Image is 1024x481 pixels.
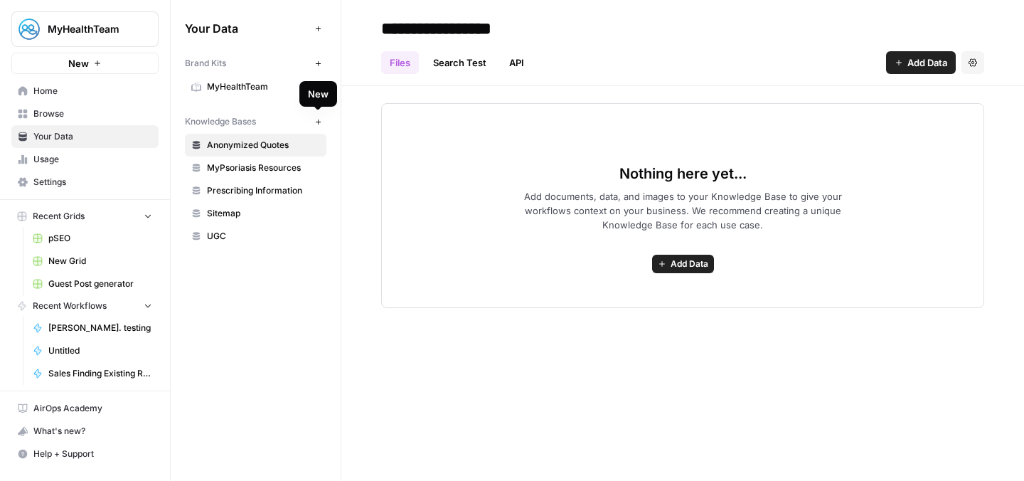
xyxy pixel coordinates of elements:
span: Home [33,85,152,97]
button: New [11,53,159,74]
a: New Grid [26,250,159,273]
button: Add Data [886,51,956,74]
a: Search Test [425,51,495,74]
span: MyHealthTeam [207,80,320,93]
a: Your Data [11,125,159,148]
button: Recent Workflows [11,295,159,317]
a: Guest Post generator [26,273,159,295]
a: Sales Finding Existing Relevant Content [26,362,159,385]
span: Help + Support [33,448,152,460]
a: Settings [11,171,159,194]
a: MyPsoriasis Resources [185,157,326,179]
a: Browse [11,102,159,125]
span: pSEO [48,232,152,245]
span: Your Data [33,130,152,143]
a: Home [11,80,159,102]
button: Add Data [652,255,714,273]
span: AirOps Academy [33,402,152,415]
a: MyHealthTeam [185,75,326,98]
span: Settings [33,176,152,189]
button: Workspace: MyHealthTeam [11,11,159,47]
span: Sitemap [207,207,320,220]
a: Untitled [26,339,159,362]
span: Recent Workflows [33,300,107,312]
span: New [68,56,89,70]
span: Untitled [48,344,152,357]
span: Prescribing Information [207,184,320,197]
span: Add documents, data, and images to your Knowledge Base to give your workflows context on your bus... [501,189,865,232]
a: [PERSON_NAME]. testing [26,317,159,339]
a: AirOps Academy [11,397,159,420]
button: What's new? [11,420,159,443]
span: Your Data [185,20,309,37]
span: Usage [33,153,152,166]
span: Anonymized Quotes [207,139,320,152]
a: Anonymized Quotes [185,134,326,157]
span: New Grid [48,255,152,268]
span: MyHealthTeam [48,22,134,36]
span: Add Data [907,55,947,70]
span: MyPsoriasis Resources [207,162,320,174]
button: Recent Grids [11,206,159,227]
a: Sitemap [185,202,326,225]
a: API [501,51,533,74]
span: UGC [207,230,320,243]
span: [PERSON_NAME]. testing [48,322,152,334]
button: Help + Support [11,443,159,465]
span: Add Data [671,258,708,270]
span: Recent Grids [33,210,85,223]
span: Brand Kits [185,57,226,70]
img: MyHealthTeam Logo [16,16,42,42]
span: Browse [33,107,152,120]
span: Guest Post generator [48,277,152,290]
a: Prescribing Information [185,179,326,202]
a: UGC [185,225,326,248]
div: New [308,87,329,101]
span: Knowledge Bases [185,115,256,128]
a: pSEO [26,227,159,250]
span: Sales Finding Existing Relevant Content [48,367,152,380]
a: Files [381,51,419,74]
span: Nothing here yet... [619,164,747,184]
div: What's new? [12,421,158,442]
a: Usage [11,148,159,171]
